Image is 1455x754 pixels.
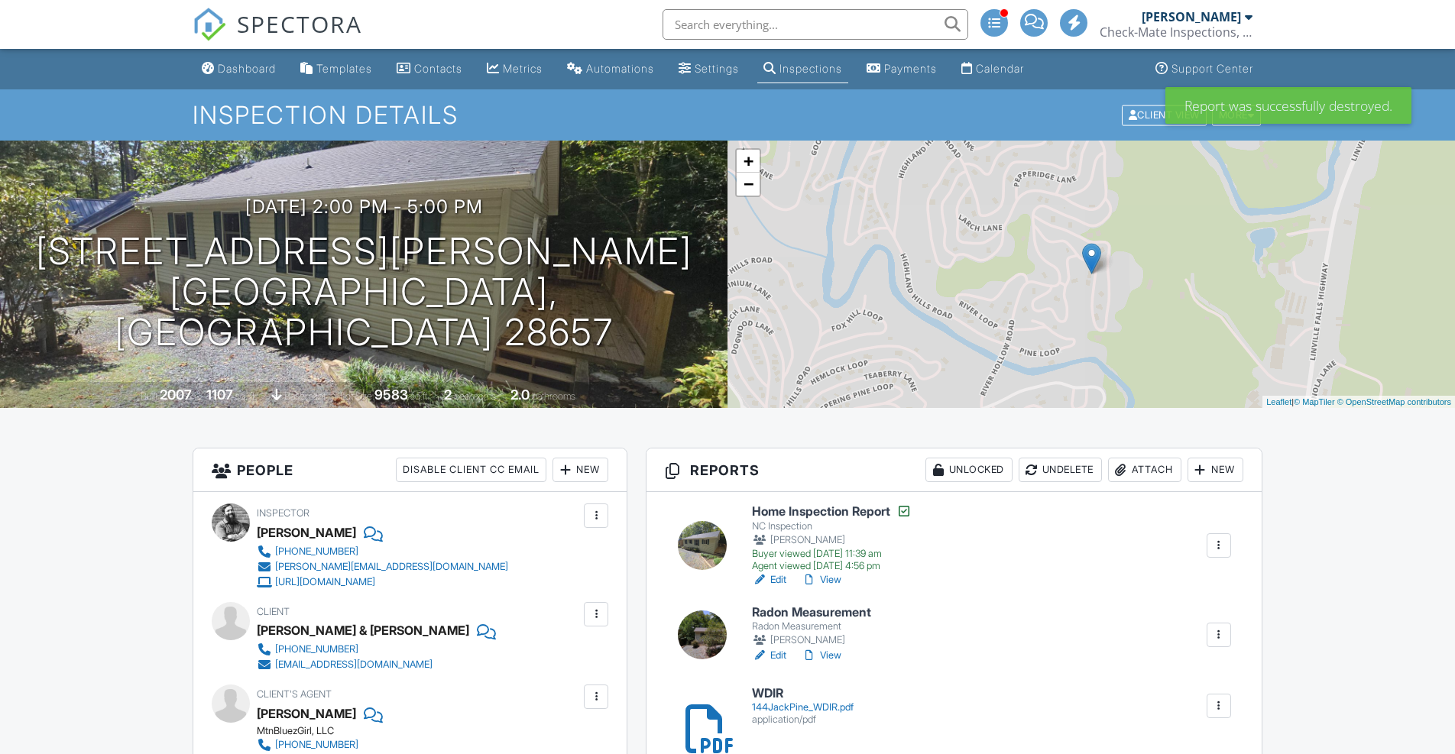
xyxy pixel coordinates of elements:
[316,62,372,75] div: Templates
[737,150,760,173] a: Zoom in
[481,55,549,83] a: Metrics
[802,572,841,587] a: View
[1100,24,1252,40] div: Check-Mate Inspections, LLC
[1165,87,1411,124] div: Report was successfully destroyed.
[663,9,968,40] input: Search everything...
[695,62,739,75] div: Settings
[561,55,660,83] a: Automations (Advanced)
[752,503,912,519] h6: Home Inspection Report
[257,507,309,519] span: Inspector
[976,62,1024,75] div: Calendar
[257,619,469,642] div: [PERSON_NAME] & [PERSON_NAME]
[752,701,854,714] div: 144JackPine_WDIR.pdf
[752,532,912,548] div: [PERSON_NAME]
[752,560,912,572] div: Agent viewed [DATE] 4:56 pm
[752,687,854,701] h6: WDIR
[275,576,375,588] div: [URL][DOMAIN_NAME]
[193,21,362,53] a: SPECTORA
[860,55,943,83] a: Payments
[284,390,326,402] span: basement
[1142,9,1241,24] div: [PERSON_NAME]
[532,390,575,402] span: bathrooms
[275,643,358,655] div: [PHONE_NUMBER]
[24,231,703,352] h1: [STREET_ADDRESS][PERSON_NAME] [GEOGRAPHIC_DATA], [GEOGRAPHIC_DATA] 28657
[757,55,848,83] a: Inspections
[752,714,854,726] div: application/pdf
[646,448,1262,492] h3: Reports
[275,659,433,671] div: [EMAIL_ADDRESS][DOMAIN_NAME]
[737,173,760,196] a: Zoom out
[257,521,356,544] div: [PERSON_NAME]
[802,648,841,663] a: View
[275,739,358,751] div: [PHONE_NUMBER]
[779,62,842,75] div: Inspections
[257,642,484,657] a: [PHONE_NUMBER]
[1262,396,1455,409] div: |
[193,102,1262,128] h1: Inspection Details
[925,458,1013,482] div: Unlocked
[955,55,1030,83] a: Calendar
[752,606,871,620] h6: Radon Measurement
[752,620,871,633] div: Radon Measurement
[390,55,468,83] a: Contacts
[218,62,276,75] div: Dashboard
[1120,108,1210,120] a: Client View
[410,390,429,402] span: sq.ft.
[752,572,786,587] a: Edit
[257,544,508,559] a: [PHONE_NUMBER]
[1337,397,1451,406] a: © OpenStreetMap contributors
[275,561,508,573] div: [PERSON_NAME][EMAIL_ADDRESS][DOMAIN_NAME]
[257,688,332,700] span: Client's Agent
[510,387,530,403] div: 2.0
[1122,105,1207,125] div: Client View
[752,548,912,560] div: Buyer viewed [DATE] 11:39 am
[1294,397,1335,406] a: © MapTiler
[193,448,627,492] h3: People
[503,62,543,75] div: Metrics
[752,606,871,648] a: Radon Measurement Radon Measurement [PERSON_NAME]
[752,520,912,532] div: NC Inspection
[553,458,608,482] div: New
[245,196,483,217] h3: [DATE] 2:00 pm - 5:00 pm
[396,458,546,482] div: Disable Client CC Email
[1019,458,1102,482] div: Undelete
[257,559,508,574] a: [PERSON_NAME][EMAIL_ADDRESS][DOMAIN_NAME]
[1266,397,1291,406] a: Leaflet
[340,390,372,402] span: Lot Size
[160,387,192,403] div: 2007
[257,657,484,672] a: [EMAIL_ADDRESS][DOMAIN_NAME]
[235,390,257,402] span: sq. ft.
[294,55,378,83] a: Templates
[454,390,496,402] span: bedrooms
[1171,62,1253,75] div: Support Center
[1149,55,1259,83] a: Support Center
[752,687,854,726] a: WDIR 144JackPine_WDIR.pdf application/pdf
[141,390,157,402] span: Built
[752,633,871,648] div: [PERSON_NAME]
[374,387,408,403] div: 9583
[444,387,452,403] div: 2
[257,737,508,752] a: [PHONE_NUMBER]
[414,62,462,75] div: Contacts
[672,55,745,83] a: Settings
[237,8,362,40] span: SPECTORA
[1188,458,1243,482] div: New
[884,62,937,75] div: Payments
[257,574,508,590] a: [URL][DOMAIN_NAME]
[257,725,520,737] div: MtnBluezGirl, LLC
[257,702,356,725] a: [PERSON_NAME]
[752,648,786,663] a: Edit
[196,55,282,83] a: Dashboard
[1212,105,1262,125] div: More
[206,387,233,403] div: 1107
[193,8,226,41] img: The Best Home Inspection Software - Spectora
[752,503,912,572] a: Home Inspection Report NC Inspection [PERSON_NAME] Buyer viewed [DATE] 11:39 am Agent viewed [DAT...
[275,545,358,558] div: [PHONE_NUMBER]
[257,606,290,617] span: Client
[1108,458,1181,482] div: Attach
[586,62,654,75] div: Automations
